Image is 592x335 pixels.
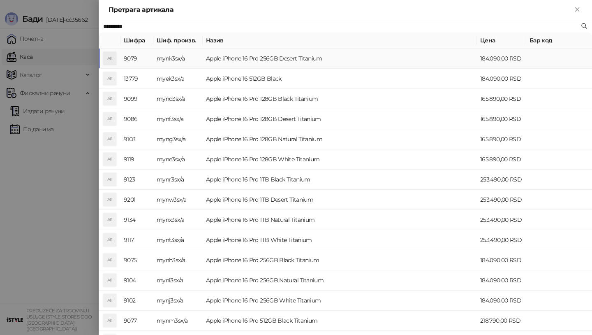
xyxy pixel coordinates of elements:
td: Apple iPhone 16 Pro 512GB Black Titanium [203,311,477,331]
td: Apple iPhone 16 512GB Black [203,69,477,89]
td: 9123 [120,170,153,190]
td: 165.890,00 RSD [477,109,526,129]
td: 9117 [120,230,153,250]
td: 9201 [120,190,153,210]
td: myne3sx/a [153,149,203,170]
td: mynl3sx/a [153,270,203,291]
td: 9134 [120,210,153,230]
div: AI1 [103,193,116,206]
td: Apple iPhone 16 Pro 128GB White Titanium [203,149,477,170]
td: 9102 [120,291,153,311]
td: mynw3sx/a [153,190,203,210]
td: mynm3sx/a [153,311,203,331]
td: Apple iPhone 16 Pro 1TB White Titanium [203,230,477,250]
td: 184.090,00 RSD [477,250,526,270]
td: 184.090,00 RSD [477,69,526,89]
td: 9077 [120,311,153,331]
button: Close [572,5,582,15]
td: 165.890,00 RSD [477,149,526,170]
div: AI1 [103,314,116,327]
div: AI1 [103,274,116,287]
td: mynd3sx/a [153,89,203,109]
div: AI1 [103,112,116,126]
div: AI1 [103,153,116,166]
td: mynx3sx/a [153,210,203,230]
td: Apple iPhone 16 Pro 128GB Natural Titanium [203,129,477,149]
div: AI1 [103,72,116,85]
td: mynf3sx/a [153,109,203,129]
td: 184.090,00 RSD [477,291,526,311]
td: 9075 [120,250,153,270]
td: 165.890,00 RSD [477,89,526,109]
div: AI1 [103,294,116,307]
td: 184.090,00 RSD [477,49,526,69]
td: 184.090,00 RSD [477,270,526,291]
th: Назив [203,33,477,49]
td: 218.790,00 RSD [477,311,526,331]
td: mynr3sx/a [153,170,203,190]
th: Шифра [120,33,153,49]
td: mynk3sx/a [153,49,203,69]
td: mynh3sx/a [153,250,203,270]
td: 9104 [120,270,153,291]
td: Apple iPhone 16 Pro 128GB Black Titanium [203,89,477,109]
td: 253.490,00 RSD [477,190,526,210]
td: Apple iPhone 16 Pro 256GB White Titanium [203,291,477,311]
td: myek3sx/a [153,69,203,89]
td: Apple iPhone 16 Pro 1TB Black Titanium [203,170,477,190]
td: myng3sx/a [153,129,203,149]
div: AI1 [103,52,116,65]
div: AI1 [103,173,116,186]
td: 253.490,00 RSD [477,230,526,250]
td: mynj3sx/a [153,291,203,311]
div: AI1 [103,92,116,105]
td: Apple iPhone 16 Pro 1TB Desert Titanium [203,190,477,210]
td: 9086 [120,109,153,129]
td: Apple iPhone 16 Pro 1TB Natural Titanium [203,210,477,230]
div: AI1 [103,213,116,226]
td: mynt3sx/a [153,230,203,250]
td: 9119 [120,149,153,170]
td: 9103 [120,129,153,149]
td: Apple iPhone 16 Pro 128GB Desert Titanium [203,109,477,129]
td: Apple iPhone 16 Pro 256GB Desert Titanium [203,49,477,69]
td: 253.490,00 RSD [477,210,526,230]
div: AI1 [103,254,116,267]
div: Претрага артикала [109,5,572,15]
div: AI1 [103,233,116,247]
td: 9079 [120,49,153,69]
th: Бар код [526,33,592,49]
div: AI1 [103,133,116,146]
td: Apple iPhone 16 Pro 256GB Black Titanium [203,250,477,270]
td: 165.890,00 RSD [477,129,526,149]
th: Шиф. произв. [153,33,203,49]
td: Apple iPhone 16 Pro 256GB Natural Titanium [203,270,477,291]
td: 253.490,00 RSD [477,170,526,190]
td: 13779 [120,69,153,89]
td: 9099 [120,89,153,109]
th: Цена [477,33,526,49]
